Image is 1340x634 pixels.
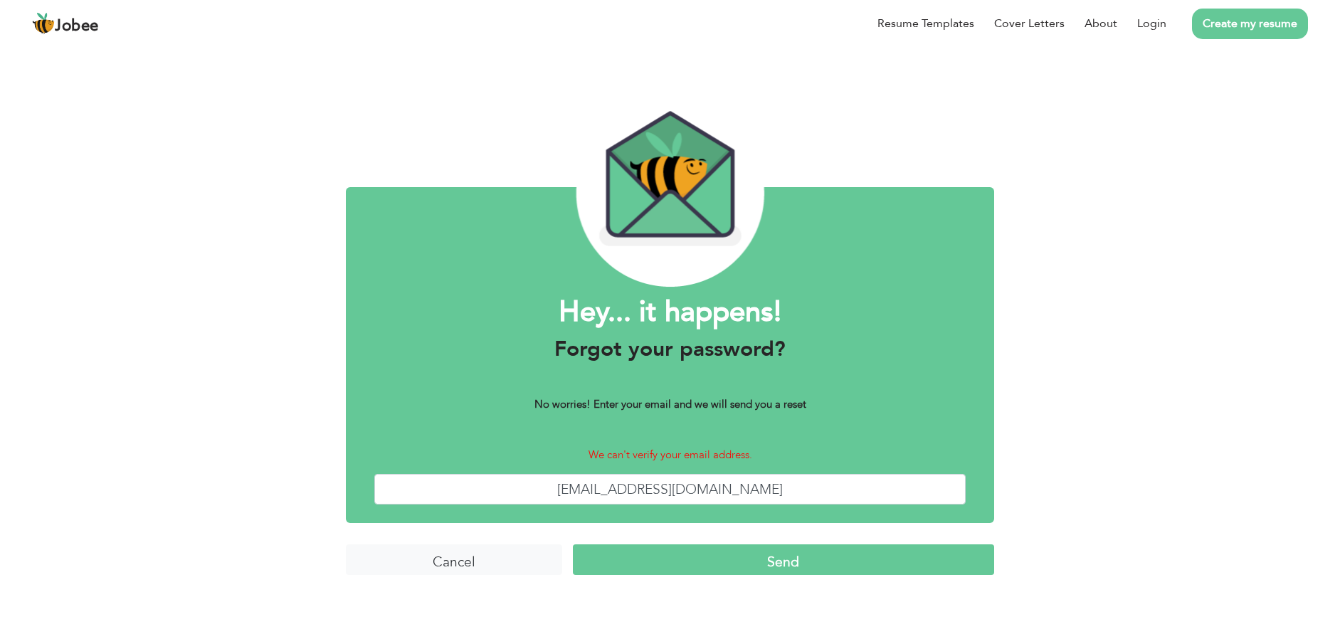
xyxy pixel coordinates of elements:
[374,474,966,504] input: Enter Your Email
[374,294,966,331] h1: Hey... it happens!
[1192,9,1308,39] a: Create my resume
[32,12,99,35] a: Jobee
[374,447,966,463] p: We can't verify your email address.
[994,15,1065,32] a: Cover Letters
[346,544,562,575] input: Cancel
[534,397,806,411] b: No worries! Enter your email and we will send you a reset
[576,100,764,287] img: envelope_bee.png
[877,15,974,32] a: Resume Templates
[32,12,55,35] img: jobee.io
[374,337,966,362] h3: Forgot your password?
[55,19,99,34] span: Jobee
[573,544,995,575] input: Send
[1137,15,1166,32] a: Login
[1085,15,1117,32] a: About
